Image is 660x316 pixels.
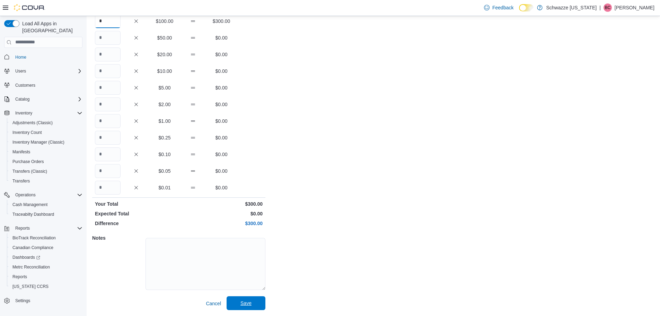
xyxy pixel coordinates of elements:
[227,296,265,310] button: Save
[1,52,85,62] button: Home
[95,147,121,161] input: Quantity
[7,157,85,166] button: Purchase Orders
[152,101,177,108] p: $2.00
[7,118,85,128] button: Adjustments (Classic)
[7,137,85,147] button: Inventory Manager (Classic)
[12,191,82,199] span: Operations
[209,34,234,41] p: $0.00
[95,200,177,207] p: Your Total
[7,272,85,282] button: Reports
[492,4,513,11] span: Feedback
[12,109,35,117] button: Inventory
[12,149,30,155] span: Manifests
[12,169,47,174] span: Transfers (Classic)
[12,284,49,289] span: [US_STATE] CCRS
[10,210,82,219] span: Traceabilty Dashboard
[604,3,612,12] div: Brennan Croy
[95,14,121,28] input: Quantity
[152,51,177,58] p: $20.00
[10,167,50,176] a: Transfers (Classic)
[95,114,121,128] input: Quantity
[10,119,82,127] span: Adjustments (Classic)
[240,300,252,307] span: Save
[1,94,85,104] button: Catalog
[152,134,177,141] p: $0.25
[12,130,42,135] span: Inventory Count
[209,184,234,191] p: $0.00
[95,81,121,95] input: Quantity
[95,210,177,217] p: Expected Total
[10,263,82,271] span: Metrc Reconciliation
[10,244,82,252] span: Canadian Compliance
[7,128,85,137] button: Inventory Count
[206,300,221,307] span: Cancel
[203,297,224,310] button: Cancel
[152,118,177,125] p: $1.00
[92,231,144,245] h5: Notes
[12,212,54,217] span: Traceabilty Dashboard
[10,253,43,262] a: Dashboards
[12,95,32,103] button: Catalog
[209,84,234,91] p: $0.00
[152,34,177,41] p: $50.00
[15,192,36,198] span: Operations
[209,118,234,125] p: $0.00
[12,235,56,241] span: BioTrack Reconciliation
[519,4,534,11] input: Dark Mode
[10,119,55,127] a: Adjustments (Classic)
[95,131,121,145] input: Quantity
[15,68,26,74] span: Users
[10,263,53,271] a: Metrc Reconciliation
[10,138,82,146] span: Inventory Manager (Classic)
[12,202,47,207] span: Cash Management
[599,3,601,12] p: |
[12,120,53,126] span: Adjustments (Classic)
[15,96,29,102] span: Catalog
[10,138,67,146] a: Inventory Manager (Classic)
[7,147,85,157] button: Manifests
[605,3,611,12] span: BC
[12,67,82,75] span: Users
[12,274,27,280] span: Reports
[209,101,234,108] p: $0.00
[15,83,35,88] span: Customers
[15,298,30,304] span: Settings
[209,134,234,141] p: $0.00
[10,200,82,209] span: Cash Management
[152,84,177,91] p: $5.00
[10,148,33,156] a: Manifests
[10,157,47,166] a: Purchase Orders
[12,95,82,103] span: Catalog
[10,128,45,137] a: Inventory Count
[7,262,85,272] button: Metrc Reconciliation
[152,168,177,174] p: $0.05
[209,51,234,58] p: $0.00
[7,282,85,291] button: [US_STATE] CCRS
[7,233,85,243] button: BioTrack Reconciliation
[10,148,82,156] span: Manifests
[12,159,44,164] span: Purchase Orders
[10,273,30,281] a: Reports
[14,4,45,11] img: Cova
[12,191,38,199] button: Operations
[15,225,30,231] span: Reports
[180,220,263,227] p: $300.00
[209,18,234,25] p: $300.00
[12,264,50,270] span: Metrc Reconciliation
[1,296,85,306] button: Settings
[12,297,33,305] a: Settings
[1,66,85,76] button: Users
[12,53,82,61] span: Home
[95,64,121,78] input: Quantity
[10,167,82,176] span: Transfers (Classic)
[10,234,82,242] span: BioTrack Reconciliation
[10,282,51,291] a: [US_STATE] CCRS
[10,234,59,242] a: BioTrack Reconciliation
[95,97,121,111] input: Quantity
[12,178,30,184] span: Transfers
[12,245,53,250] span: Canadian Compliance
[19,20,82,34] span: Load All Apps in [GEOGRAPHIC_DATA]
[1,223,85,233] button: Reports
[615,3,654,12] p: [PERSON_NAME]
